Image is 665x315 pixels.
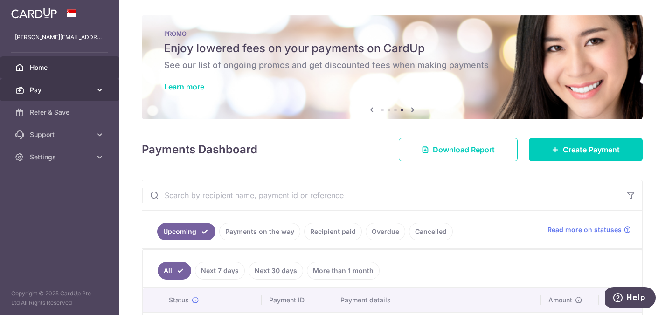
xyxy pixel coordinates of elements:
[30,108,91,117] span: Refer & Save
[15,33,104,42] p: [PERSON_NAME][EMAIL_ADDRESS][DOMAIN_NAME]
[164,41,620,56] h5: Enjoy lowered fees on your payments on CardUp
[169,295,189,305] span: Status
[307,262,380,280] a: More than 1 month
[529,138,643,161] a: Create Payment
[30,85,91,95] span: Pay
[399,138,518,161] a: Download Report
[142,141,257,158] h4: Payments Dashboard
[11,7,57,19] img: CardUp
[249,262,303,280] a: Next 30 days
[409,223,453,240] a: Cancelled
[563,144,620,155] span: Create Payment
[158,262,191,280] a: All
[30,152,91,162] span: Settings
[366,223,405,240] a: Overdue
[195,262,245,280] a: Next 7 days
[547,225,622,234] span: Read more on statuses
[142,180,620,210] input: Search by recipient name, payment id or reference
[30,63,91,72] span: Home
[605,287,656,310] iframe: Opens a widget where you can find more information
[164,60,620,71] h6: See our list of ongoing promos and get discounted fees when making payments
[333,288,541,312] th: Payment details
[157,223,215,240] a: Upcoming
[433,144,495,155] span: Download Report
[164,30,620,37] p: PROMO
[142,15,643,119] img: Latest Promos banner
[548,295,572,305] span: Amount
[30,130,91,139] span: Support
[547,225,631,234] a: Read more on statuses
[164,82,204,91] a: Learn more
[219,223,300,240] a: Payments on the way
[262,288,333,312] th: Payment ID
[304,223,362,240] a: Recipient paid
